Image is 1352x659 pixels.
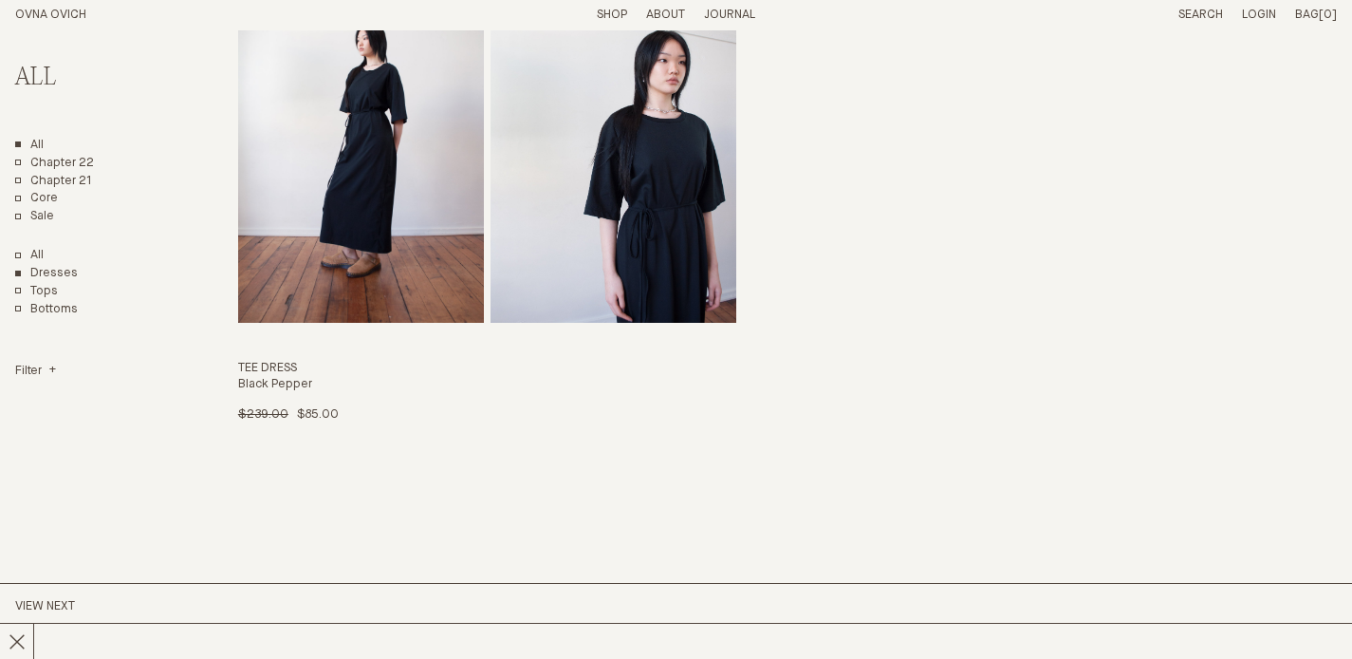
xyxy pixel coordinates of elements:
[238,377,736,393] h4: Black Pepper
[15,9,86,21] a: Home
[1242,9,1276,21] a: Login
[297,408,339,421] span: $85.00
[597,9,627,21] a: Shop
[1295,9,1319,21] span: Bag
[15,302,78,318] a: Bottoms
[15,65,167,92] h2: All
[15,209,54,225] a: Sale
[238,408,288,421] span: $239.00
[15,156,94,172] a: Chapter 22
[15,599,223,615] h2: View Next
[15,364,56,380] summary: Filter
[646,8,685,24] summary: About
[15,284,58,300] a: Tops
[15,138,44,154] a: All
[238,361,736,377] h3: Tee Dress
[15,248,44,264] a: Show All
[704,9,755,21] a: Journal
[15,174,92,190] a: Chapter 21
[15,191,58,207] a: Core
[15,266,78,282] a: Dresses
[1178,9,1223,21] a: Search
[1319,9,1337,21] span: [0]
